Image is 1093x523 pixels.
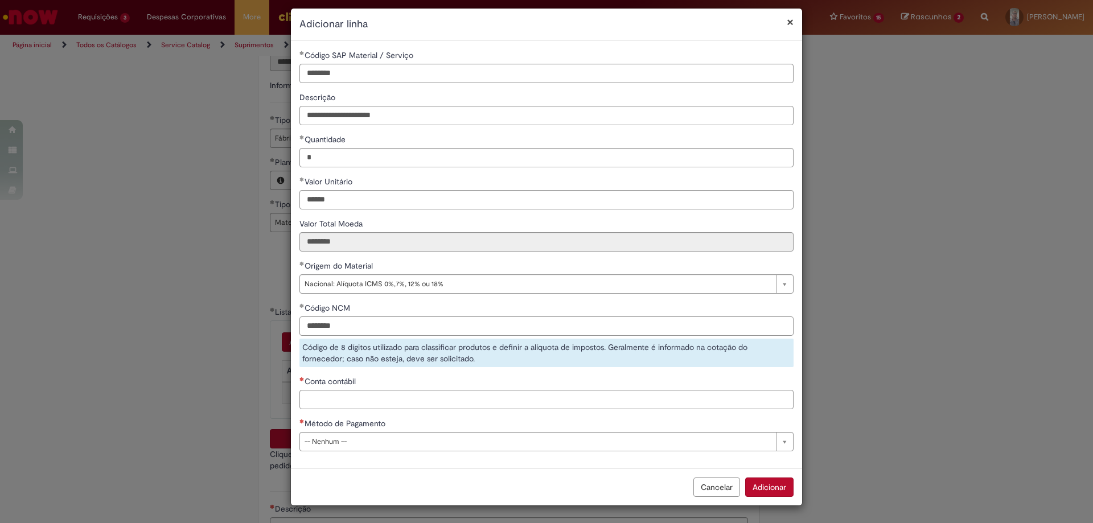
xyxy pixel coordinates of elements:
span: Origem do Material [305,261,375,271]
span: Obrigatório Preenchido [299,303,305,308]
span: Necessários [299,419,305,423]
span: Somente leitura - Valor Total Moeda [299,219,365,229]
span: Obrigatório Preenchido [299,51,305,55]
span: Obrigatório Preenchido [299,261,305,266]
span: Código SAP Material / Serviço [305,50,416,60]
span: Valor Unitário [305,176,355,187]
span: Conta contábil [305,376,358,386]
button: Adicionar [745,477,794,497]
span: -- Nenhum -- [305,433,770,451]
span: Código NCM [305,303,352,313]
span: Quantidade [305,134,348,145]
h2: Adicionar linha [299,17,794,32]
button: Cancelar [693,477,740,497]
input: Valor Total Moeda [299,232,794,252]
input: Código SAP Material / Serviço [299,64,794,83]
input: Código NCM [299,316,794,336]
button: Fechar modal [787,16,794,28]
span: Obrigatório Preenchido [299,177,305,182]
span: Método de Pagamento [305,418,388,429]
span: Necessários [299,377,305,381]
input: Descrição [299,106,794,125]
input: Conta contábil [299,390,794,409]
span: Descrição [299,92,338,102]
input: Valor Unitário [299,190,794,209]
div: Código de 8 dígitos utilizado para classificar produtos e definir a alíquota de impostos. Geralme... [299,339,794,367]
span: Obrigatório Preenchido [299,135,305,139]
span: Nacional: Alíquota ICMS 0%,7%, 12% ou 18% [305,275,770,293]
input: Quantidade [299,148,794,167]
